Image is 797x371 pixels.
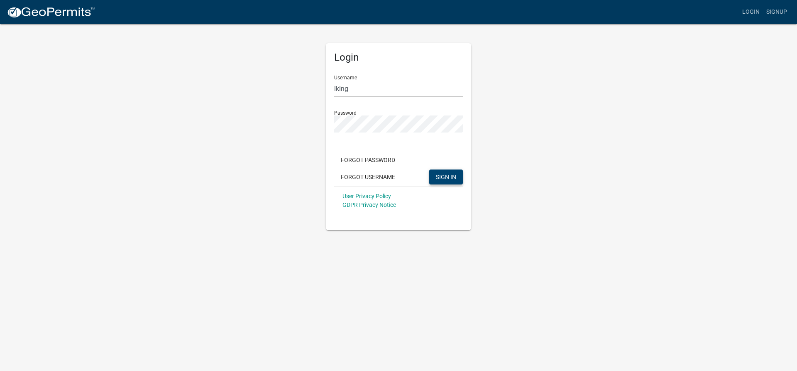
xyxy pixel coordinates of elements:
[342,201,396,208] a: GDPR Privacy Notice
[342,193,391,199] a: User Privacy Policy
[334,170,402,184] button: Forgot Username
[334,52,463,64] h5: Login
[739,4,763,20] a: Login
[763,4,790,20] a: Signup
[436,173,456,180] span: SIGN IN
[334,152,402,167] button: Forgot Password
[429,170,463,184] button: SIGN IN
